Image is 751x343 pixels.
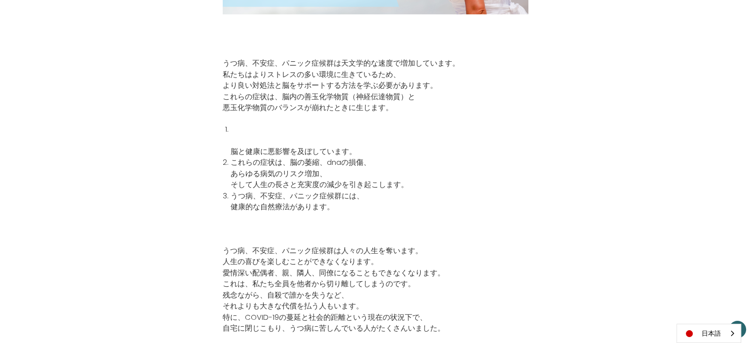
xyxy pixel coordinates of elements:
[231,124,528,157] li: 脳と健康に悪影響を及ぼしています。
[676,324,741,343] div: Language
[677,324,741,343] a: 日本語
[223,256,237,267] span: 人生
[676,324,741,343] aside: Language selected: 日本語
[231,157,528,191] li: これらの症状は、脳の萎縮、dnaの損傷、 あらゆる病気のリスク増加、 そして人生の長さと充実度の減少を引き起こします。
[223,25,528,114] p: うつ病、不安症、 パニック症候群は天文学的な速度で増加しています。 私たちはよりストレスの多い環境に生きているため、 より良い対処法と脳をサポートする方法を学ぶ必要があります。 これらの症状は、...
[363,245,378,256] span: 人生
[231,191,528,213] li: うつ病、不安症、パニック症候群には、 健康的な自然療法があります。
